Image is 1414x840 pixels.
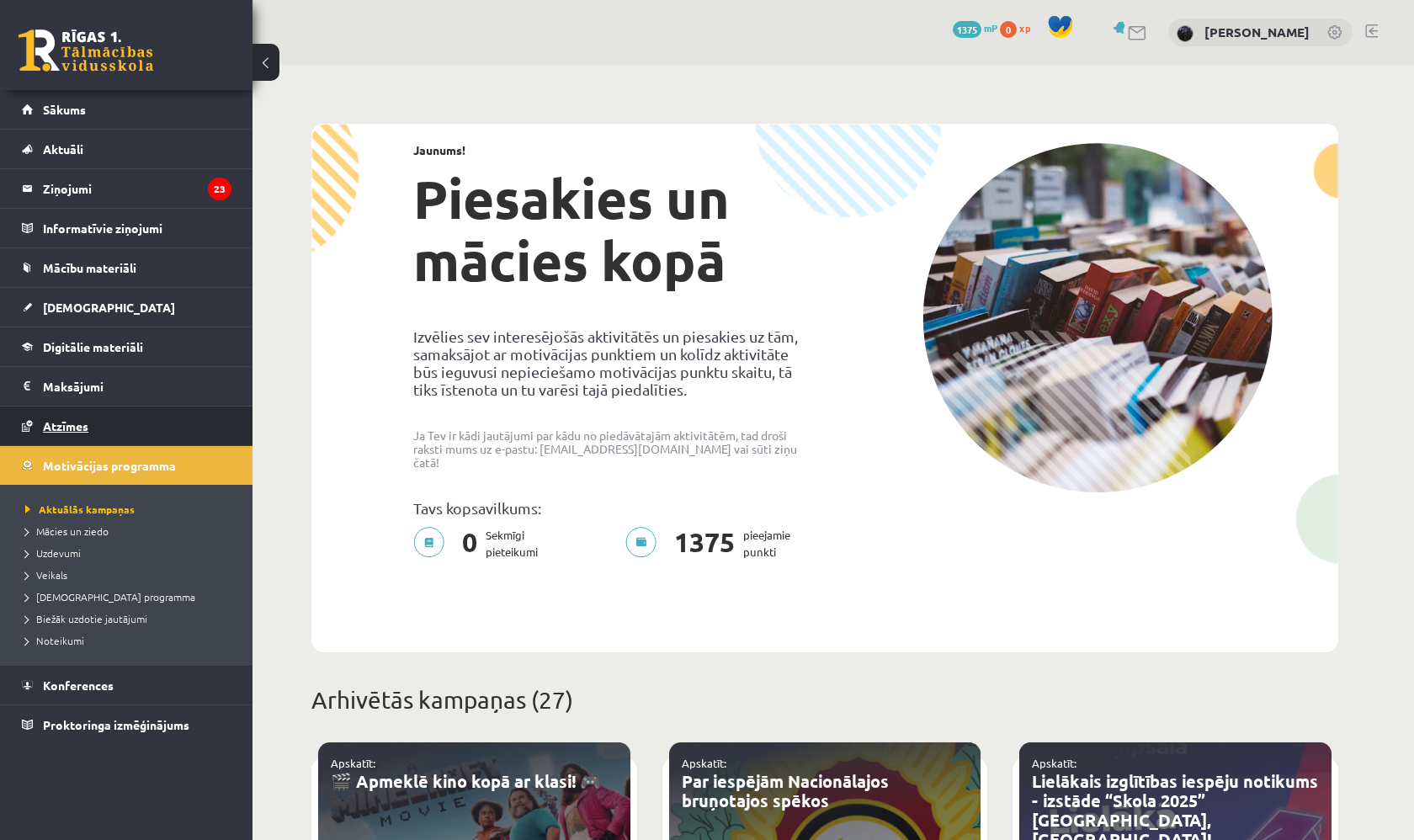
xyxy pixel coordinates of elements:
i: 23 [208,178,231,200]
span: Motivācijas programma [43,458,176,473]
a: [DEMOGRAPHIC_DATA] programma [25,589,236,604]
a: Motivācijas programma [22,446,231,485]
a: Aktuālās kampaņas [25,502,236,517]
a: Rīgas 1. Tālmācības vidusskola [19,29,153,72]
a: Apskatīt: [1032,756,1076,770]
span: Atzīmes [43,418,88,433]
a: Biežāk uzdotie jautājumi [25,611,236,626]
a: Proktoringa izmēģinājums [22,705,231,744]
a: [PERSON_NAME] [1204,24,1310,40]
span: Veikals [25,568,67,582]
span: [DEMOGRAPHIC_DATA] programma [25,590,195,603]
span: [DEMOGRAPHIC_DATA] [43,300,175,315]
a: Uzdevumi [25,545,236,561]
a: Sākums [22,90,231,129]
img: Karolina Rogalika [1177,25,1193,42]
a: Aktuāli [22,130,231,168]
p: Arhivētās kampaņas (27) [311,683,1338,718]
a: Ziņojumi23 [22,169,231,208]
span: 0 [1000,21,1017,38]
span: Uzdevumi [25,546,81,560]
span: 1375 [666,527,743,561]
span: Biežāk uzdotie jautājumi [25,612,147,625]
span: Sākums [43,102,86,117]
a: Informatīvie ziņojumi [22,209,231,247]
a: Par iespējām Nacionālajos bruņotajos spēkos [682,770,889,811]
span: 1375 [953,21,981,38]
a: Konferences [22,666,231,704]
p: Sekmīgi pieteikumi [413,527,548,561]
p: Ja Tev ir kādi jautājumi par kādu no piedāvātajām aktivitātēm, tad droši raksti mums uz e-pastu: ... [413,428,812,469]
a: Apskatīt: [682,756,726,770]
span: Mācies un ziedo [25,524,109,538]
span: Digitālie materiāli [43,339,143,354]
legend: Informatīvie ziņojumi [43,209,231,247]
a: 🎬 Apmeklē kino kopā ar klasi! 🎮 [331,770,601,792]
a: 0 xp [1000,21,1039,35]
span: Konferences [43,678,114,693]
span: Aktuālās kampaņas [25,502,135,516]
span: Mācību materiāli [43,260,136,275]
a: Veikals [25,567,236,582]
p: pieejamie punkti [625,527,800,561]
a: Digitālie materiāli [22,327,231,366]
span: xp [1019,21,1030,35]
span: 0 [454,527,486,561]
legend: Maksājumi [43,367,231,406]
a: Apskatīt: [331,756,375,770]
span: Noteikumi [25,634,84,647]
p: Izvēlies sev interesējošās aktivitātēs un piesakies uz tām, samaksājot ar motivācijas punktiem un... [413,327,812,398]
legend: Ziņojumi [43,169,231,208]
span: Aktuāli [43,141,83,157]
a: [DEMOGRAPHIC_DATA] [22,288,231,327]
a: Maksājumi [22,367,231,406]
a: Noteikumi [25,633,236,648]
a: 1375 mP [953,21,997,35]
p: Tavs kopsavilkums: [413,499,812,517]
span: mP [984,21,997,35]
a: Mācies un ziedo [25,524,236,539]
a: Mācību materiāli [22,248,231,287]
a: Atzīmes [22,407,231,445]
span: Proktoringa izmēģinājums [43,717,189,732]
img: campaign-image-1c4f3b39ab1f89d1fca25a8facaab35ebc8e40cf20aedba61fd73fb4233361ac.png [922,143,1273,492]
strong: Jaunums! [413,142,465,157]
h1: Piesakies un mācies kopā [413,167,812,292]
